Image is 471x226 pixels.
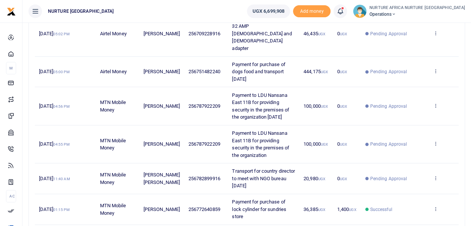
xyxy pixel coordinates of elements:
[232,92,289,120] span: Payment to LDU Nansana East 11B for providing security in the premises of the organization [DATE]
[304,176,325,181] span: 20,980
[7,7,16,16] img: logo-small
[39,206,69,212] span: [DATE]
[144,103,180,109] span: [PERSON_NAME]
[39,103,69,109] span: [DATE]
[369,11,465,18] span: Operations
[53,70,70,74] small: 05:00 PM
[318,208,325,212] small: UGX
[321,70,328,74] small: UGX
[188,141,220,147] span: 256787922209
[188,31,220,36] span: 256709228916
[6,190,16,202] li: Ac
[337,69,347,74] span: 0
[232,168,295,188] span: Transport for country director to meet with NGO bureau [DATE]
[370,206,392,213] span: Successful
[353,5,465,18] a: profile-user NURTURE AFRICA NURTURE [GEOGRAPHIC_DATA] Operations
[340,104,347,108] small: UGX
[39,31,69,36] span: [DATE]
[247,5,290,18] a: UGX 6,699,908
[304,103,328,109] span: 100,000
[244,5,293,18] li: Wallet ballance
[100,138,126,151] span: MTN Mobile Money
[318,177,325,181] small: UGX
[232,16,292,51] span: Payment for purchase of a 32 AMP [DEMOGRAPHIC_DATA] and [DEMOGRAPHIC_DATA] adapter
[370,103,407,110] span: Pending Approval
[370,30,407,37] span: Pending Approval
[369,5,465,11] small: NURTURE AFRICA NURTURE [GEOGRAPHIC_DATA]
[304,141,328,147] span: 100,000
[144,206,180,212] span: [PERSON_NAME]
[321,104,328,108] small: UGX
[144,69,180,74] span: [PERSON_NAME]
[340,177,347,181] small: UGX
[304,206,325,212] span: 36,385
[370,141,407,148] span: Pending Approval
[340,32,347,36] small: UGX
[232,62,285,82] span: Payment for purchase of dogs food and transport [DATE]
[349,208,356,212] small: UGX
[370,68,407,75] span: Pending Approval
[321,142,328,146] small: UGX
[100,69,126,74] span: Airtel Money
[232,199,286,219] span: Payment for purchase of lock cylinder for sundries store
[337,176,347,181] span: 0
[318,32,325,36] small: UGX
[100,99,126,113] span: MTN Mobile Money
[188,206,220,212] span: 256772640859
[39,141,69,147] span: [DATE]
[353,5,366,18] img: profile-user
[100,172,126,185] span: MTN Mobile Money
[53,104,70,108] small: 04:56 PM
[39,176,70,181] span: [DATE]
[253,8,284,15] span: UGX 6,699,908
[6,62,16,74] li: M
[293,5,330,18] span: Add money
[340,70,347,74] small: UGX
[370,175,407,182] span: Pending Approval
[337,103,347,109] span: 0
[188,69,220,74] span: 256751482240
[53,177,70,181] small: 11:40 AM
[337,206,356,212] span: 1,400
[293,5,330,18] li: Toup your wallet
[304,69,328,74] span: 444,175
[144,31,180,36] span: [PERSON_NAME]
[53,32,70,36] small: 05:02 PM
[7,8,16,14] a: logo-small logo-large logo-large
[100,203,126,216] span: MTN Mobile Money
[39,69,69,74] span: [DATE]
[53,208,70,212] small: 01:15 PM
[100,31,126,36] span: Airtel Money
[53,142,70,146] small: 04:55 PM
[45,8,117,15] span: NURTURE [GEOGRAPHIC_DATA]
[188,103,220,109] span: 256787922209
[304,31,325,36] span: 46,435
[144,172,180,185] span: [PERSON_NAME] [PERSON_NAME]
[293,8,330,14] a: Add money
[144,141,180,147] span: [PERSON_NAME]
[188,176,220,181] span: 256782899916
[232,130,289,158] span: Payment to LDU Nansana East 11B for providing security in the premises of the organization
[337,31,347,36] span: 0
[337,141,347,147] span: 0
[340,142,347,146] small: UGX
